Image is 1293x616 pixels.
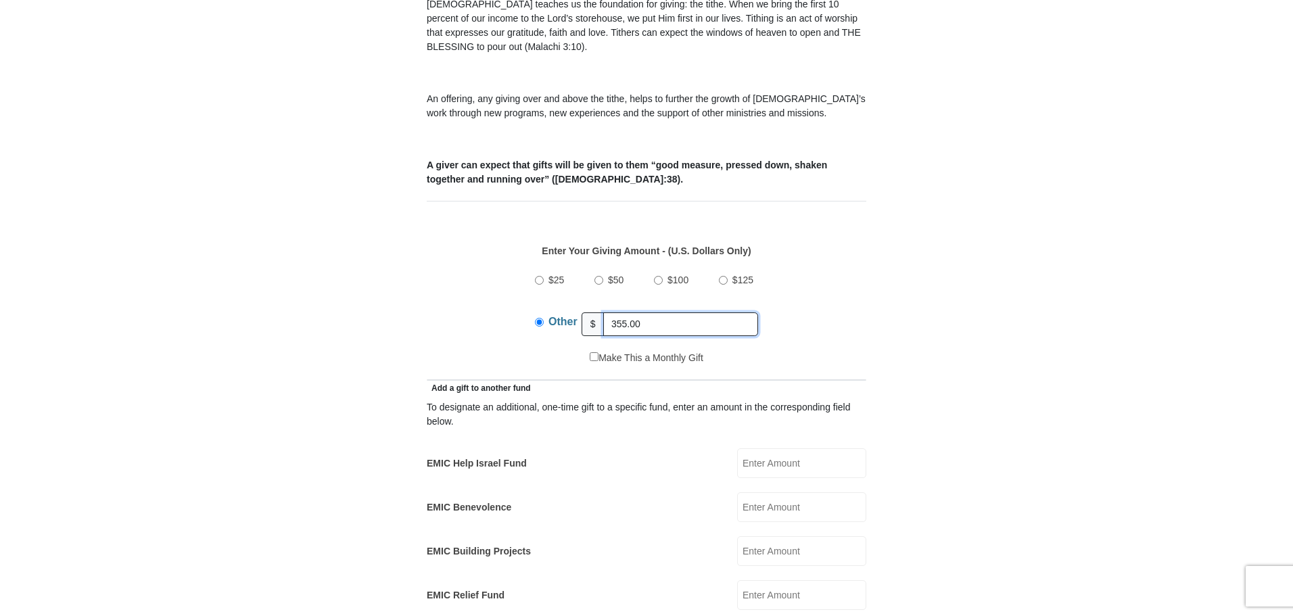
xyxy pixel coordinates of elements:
[427,544,531,559] label: EMIC Building Projects
[590,351,703,365] label: Make This a Monthly Gift
[582,312,605,336] span: $
[608,275,624,285] span: $50
[732,275,753,285] span: $125
[590,352,598,361] input: Make This a Monthly Gift
[427,588,504,602] label: EMIC Relief Fund
[737,580,866,610] input: Enter Amount
[603,312,758,336] input: Other Amount
[427,160,827,185] b: A giver can expect that gifts will be given to them “good measure, pressed down, shaken together ...
[427,456,527,471] label: EMIC Help Israel Fund
[667,275,688,285] span: $100
[548,275,564,285] span: $25
[548,316,578,327] span: Other
[427,400,866,429] div: To designate an additional, one-time gift to a specific fund, enter an amount in the correspondin...
[542,245,751,256] strong: Enter Your Giving Amount - (U.S. Dollars Only)
[427,500,511,515] label: EMIC Benevolence
[737,448,866,478] input: Enter Amount
[737,492,866,522] input: Enter Amount
[427,383,531,393] span: Add a gift to another fund
[427,92,866,120] p: An offering, any giving over and above the tithe, helps to further the growth of [DEMOGRAPHIC_DAT...
[737,536,866,566] input: Enter Amount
